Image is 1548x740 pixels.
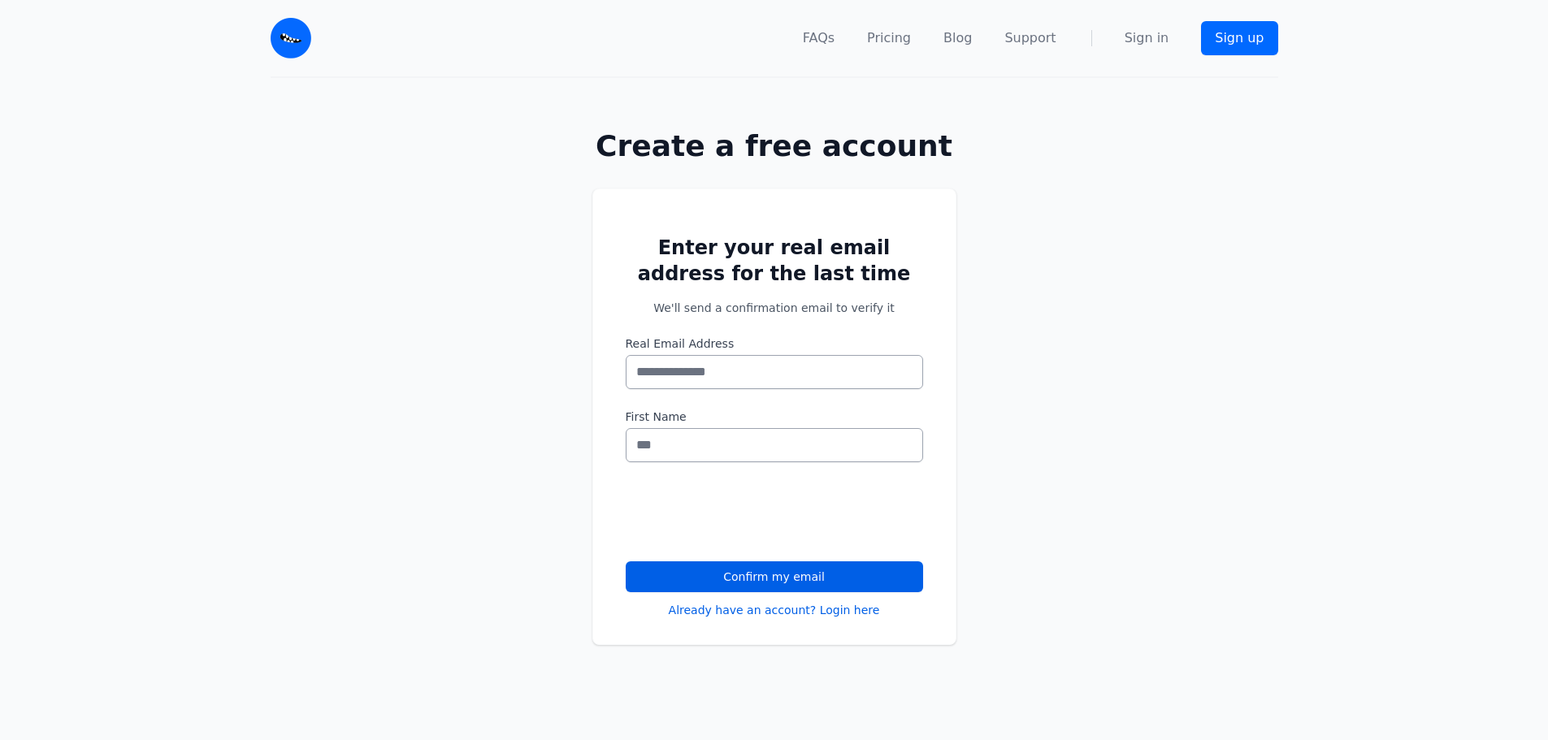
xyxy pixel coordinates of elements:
[540,130,1008,162] h1: Create a free account
[626,409,923,425] label: First Name
[1125,28,1169,48] a: Sign in
[1201,21,1277,55] a: Sign up
[271,18,311,58] img: Email Monster
[669,602,880,618] a: Already have an account? Login here
[1004,28,1056,48] a: Support
[626,300,923,316] p: We'll send a confirmation email to verify it
[626,561,923,592] button: Confirm my email
[626,335,923,352] label: Real Email Address
[867,28,911,48] a: Pricing
[626,235,923,287] h2: Enter your real email address for the last time
[626,482,873,545] iframe: reCAPTCHA
[943,28,972,48] a: Blog
[803,28,835,48] a: FAQs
